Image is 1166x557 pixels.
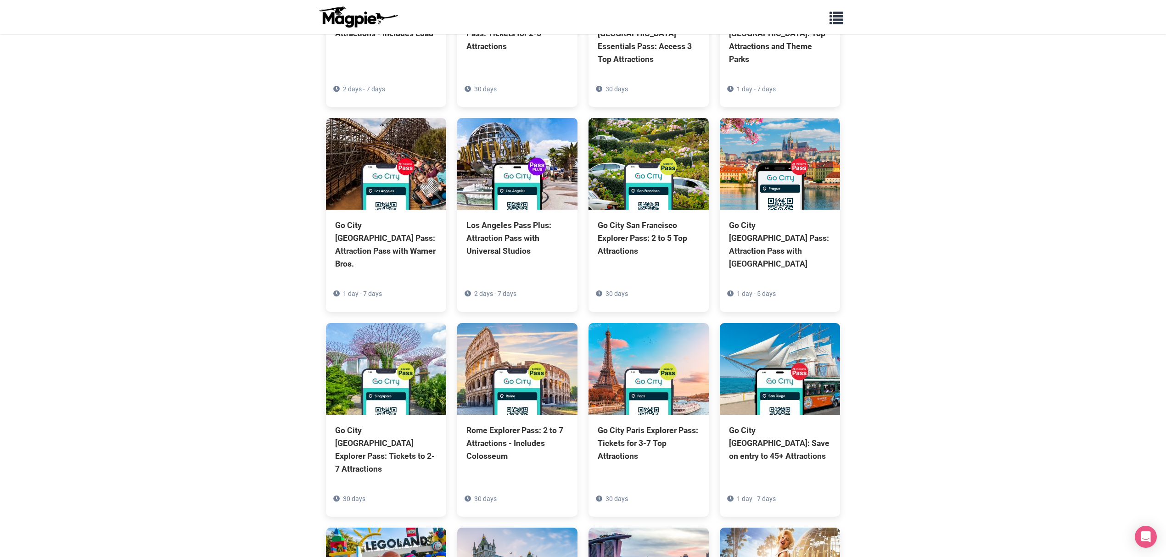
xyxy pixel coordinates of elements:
span: 30 days [605,495,628,502]
a: Go City [GEOGRAPHIC_DATA]: Save on entry to 45+ Attractions 1 day - 7 days [720,323,840,504]
span: 2 days - 7 days [343,85,385,93]
div: Rome Explorer Pass: 2 to 7 Attractions - Includes Colosseum [466,424,568,462]
span: 30 days [605,290,628,297]
div: Go City [GEOGRAPHIC_DATA] Pass: Attraction Pass with [GEOGRAPHIC_DATA] [729,219,831,271]
a: Go City [GEOGRAPHIC_DATA] Pass: Attraction Pass with Warner Bros. 1 day - 7 days [326,118,446,312]
img: Rome Explorer Pass: 2 to 7 Attractions - Includes Colosseum [457,323,577,415]
div: Go City Paris Explorer Pass: Tickets for 3-7 Top Attractions [598,424,700,462]
a: Go City [GEOGRAPHIC_DATA] Explorer Pass: Tickets to 2-7 Attractions 30 days [326,323,446,517]
img: Go City Los Angeles Pass: Attraction Pass with Warner Bros. [326,118,446,210]
img: Go City Singapore Explorer Pass: Tickets to 2-7 Attractions [326,323,446,415]
a: Rome Explorer Pass: 2 to 7 Attractions - Includes Colosseum 30 days [457,323,577,504]
img: Go City San Francisco Explorer Pass: 2 to 5 Top Attractions [589,118,709,210]
div: Open Intercom Messenger [1135,526,1157,548]
div: Los Angeles Pass Plus: Attraction Pass with Universal Studios [466,219,568,257]
a: Go City Paris Explorer Pass: Tickets for 3-7 Top Attractions 30 days [589,323,709,504]
span: 1 day - 7 days [737,85,776,93]
span: 30 days [605,85,628,93]
img: Go City Paris Explorer Pass: Tickets for 3-7 Top Attractions [589,323,709,415]
div: Go City [GEOGRAPHIC_DATA] Pass: Attraction Pass with Warner Bros. [335,219,437,271]
div: Go City [GEOGRAPHIC_DATA] Essentials Pass: Access 3 Top Attractions [598,14,700,66]
img: Go City Prague Pass: Attraction Pass with Prague Castle [720,118,840,210]
span: 1 day - 7 days [343,290,382,297]
span: 30 days [343,495,365,502]
a: Go City [GEOGRAPHIC_DATA] Pass: Attraction Pass with [GEOGRAPHIC_DATA] 1 day - 5 days [720,118,840,312]
a: Los Angeles Pass Plus: Attraction Pass with Universal Studios 2 days - 7 days [457,118,577,299]
div: Go City [GEOGRAPHIC_DATA]: Top Attractions and Theme Parks [729,14,831,66]
img: Go City San Diego Pass: Save on entry to 45+ Attractions [720,323,840,415]
img: logo-ab69f6fb50320c5b225c76a69d11143b.png [317,6,399,28]
span: 1 day - 5 days [737,290,776,297]
img: Los Angeles Pass Plus: Attraction Pass with Universal Studios [457,118,577,210]
div: Go City [GEOGRAPHIC_DATA]: Save on entry to 45+ Attractions [729,424,831,462]
a: Go City San Francisco Explorer Pass: 2 to 5 Top Attractions 30 days [589,118,709,299]
div: Go City San Francisco Explorer Pass: 2 to 5 Top Attractions [598,219,700,257]
span: 30 days [474,85,497,93]
span: 1 day - 7 days [737,495,776,502]
div: Go City [GEOGRAPHIC_DATA] Explorer Pass: Tickets to 2-7 Attractions [335,424,437,476]
span: 30 days [474,495,497,502]
span: 2 days - 7 days [474,290,516,297]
